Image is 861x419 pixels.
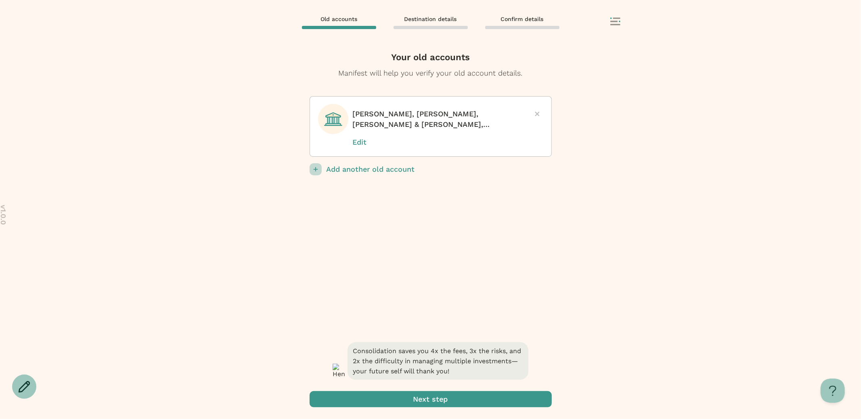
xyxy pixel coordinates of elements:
[310,391,552,407] button: Next step
[821,379,845,403] iframe: Help Scout Beacon - Open
[310,51,552,64] h4: Your old accounts
[333,364,345,380] img: Henry - retirement transfer assistant
[321,15,357,23] span: Old accounts
[327,163,552,175] p: Add another old account
[348,342,528,380] span: Consolidation saves you 4x the fees, 3x the risks, and 2x the difficulty in managing multiple inv...
[314,68,547,78] p: Manifest will help you verify your old account details.
[501,15,544,23] span: Confirm details
[353,109,498,130] p: [PERSON_NAME], [PERSON_NAME], [PERSON_NAME] & [PERSON_NAME], Apc
[404,15,457,23] span: Destination details
[353,137,393,147] button: Edit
